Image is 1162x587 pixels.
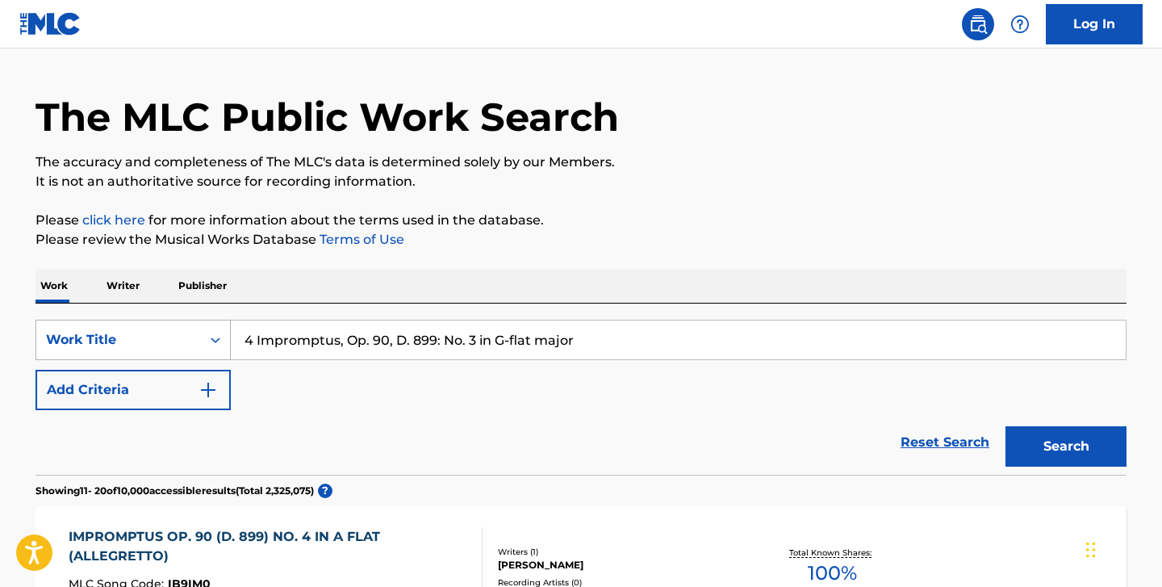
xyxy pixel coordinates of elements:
img: MLC Logo [19,12,82,36]
div: Help [1004,8,1036,40]
form: Search Form [36,320,1126,475]
div: Writers ( 1 ) [498,546,742,558]
p: It is not an authoritative source for recording information. [36,172,1126,191]
p: Work [36,269,73,303]
a: Reset Search [892,425,997,460]
span: ? [318,484,332,498]
p: Total Known Shares: [789,547,876,559]
p: Please for more information about the terms used in the database. [36,211,1126,230]
div: Work Title [46,330,191,350]
img: search [968,15,988,34]
a: Terms of Use [316,232,404,247]
img: help [1010,15,1030,34]
h1: The MLC Public Work Search [36,93,619,141]
a: Log In [1046,4,1143,44]
div: Drag [1086,526,1096,574]
div: [PERSON_NAME] [498,558,742,572]
a: Public Search [962,8,994,40]
p: Showing 11 - 20 of 10,000 accessible results (Total 2,325,075 ) [36,484,314,498]
iframe: Chat Widget [1081,509,1162,587]
a: click here [82,212,145,228]
p: Writer [102,269,144,303]
p: The accuracy and completeness of The MLC's data is determined solely by our Members. [36,153,1126,172]
button: Add Criteria [36,370,231,410]
p: Please review the Musical Works Database [36,230,1126,249]
p: Publisher [173,269,232,303]
img: 9d2ae6d4665cec9f34b9.svg [199,380,218,400]
div: IMPROMPTUS OP. 90 (D. 899) NO. 4 IN A FLAT (ALLEGRETTO) [69,527,470,566]
button: Search [1005,426,1126,467]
